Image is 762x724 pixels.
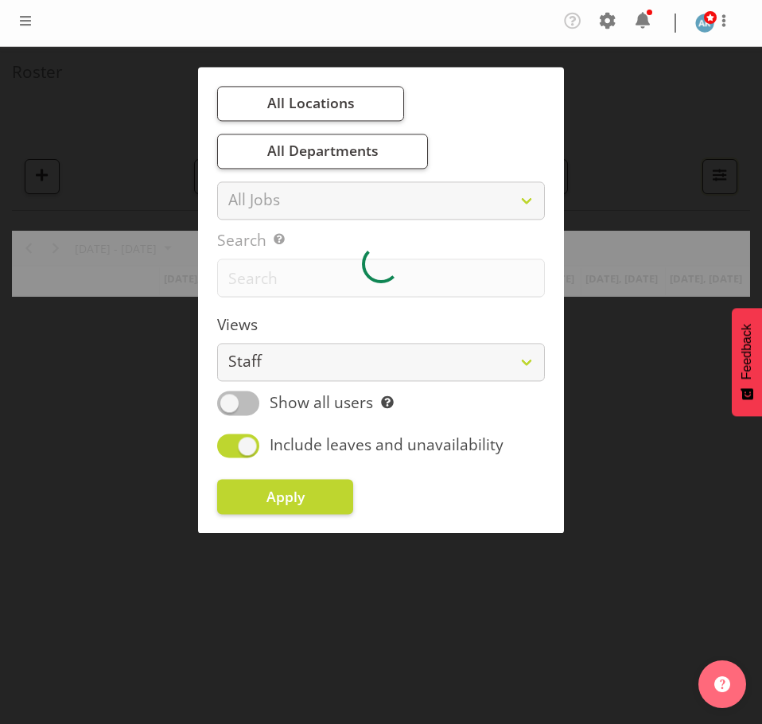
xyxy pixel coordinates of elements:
input: Search [217,259,545,298]
img: alice-kendall5838.jpg [695,14,714,33]
span: Apply [266,487,305,506]
span: Include leaves and unavailability [270,434,503,456]
img: help-xxl-2.png [714,676,730,692]
button: Feedback - Show survey [732,308,762,416]
span: Feedback [740,324,754,380]
button: Apply [217,479,353,514]
button: All Locations [217,86,404,121]
button: All Departments [217,134,428,169]
label: Views [217,313,545,337]
span: Show all users [270,392,373,414]
label: Search [217,230,545,253]
span: All Locations [267,94,355,113]
span: All Departments [267,142,379,161]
